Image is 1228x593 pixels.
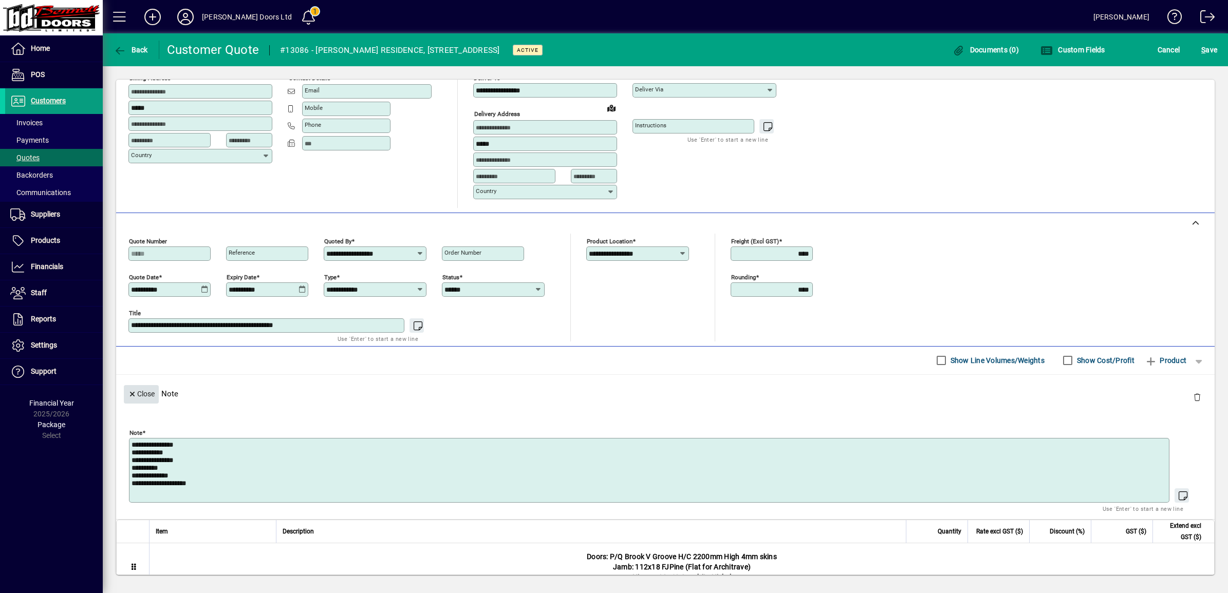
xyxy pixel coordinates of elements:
a: Support [5,359,103,385]
a: Settings [5,333,103,358]
span: Support [31,367,57,375]
span: Custom Fields [1040,46,1105,54]
mat-hint: Use 'Enter' to start a new line [1103,503,1183,514]
a: View on map [603,100,620,116]
span: Settings [31,341,57,349]
a: Logout [1193,2,1215,35]
span: Staff [31,289,47,297]
span: Rate excl GST ($) [976,526,1023,537]
a: Backorders [5,166,103,184]
span: Reports [31,315,56,323]
button: Profile [169,8,202,26]
span: Description [283,526,314,537]
mat-label: Freight (excl GST) [731,237,779,244]
mat-label: Mobile [305,104,323,111]
a: Reports [5,307,103,332]
mat-label: Order number [444,249,481,256]
mat-label: Note [129,429,142,436]
mat-label: Rounding [731,273,756,280]
button: Documents (0) [950,41,1021,59]
span: Backorders [10,171,53,179]
mat-label: Email [305,87,320,94]
span: Discount (%) [1050,526,1085,537]
span: Package [38,420,65,429]
mat-label: Country [131,151,152,159]
mat-label: Type [324,273,337,280]
mat-label: Title [129,309,141,316]
button: Cancel [1155,41,1183,59]
div: Customer Quote [167,42,259,58]
button: Back [111,41,151,59]
span: GST ($) [1126,526,1146,537]
span: Back [114,46,148,54]
mat-label: Instructions [635,122,666,129]
span: Suppliers [31,210,60,218]
span: Cancel [1158,42,1180,58]
mat-label: Deliver via [635,86,663,93]
a: Knowledge Base [1160,2,1182,35]
mat-label: Phone [305,121,321,128]
a: POS [5,62,103,88]
a: Payments [5,131,103,149]
span: ave [1201,42,1217,58]
a: Communications [5,184,103,201]
span: Quotes [10,154,40,162]
label: Show Cost/Profit [1075,355,1134,366]
mat-hint: Use 'Enter' to start a new line [338,333,418,345]
span: Products [31,236,60,244]
span: Quantity [938,526,961,537]
a: Invoices [5,114,103,131]
div: Note [116,375,1215,412]
mat-label: Quoted by [324,237,351,244]
button: Save [1199,41,1220,59]
mat-hint: Use 'Enter' to start a new line [687,133,768,145]
div: [PERSON_NAME] Doors Ltd [202,9,292,25]
mat-label: Reference [229,249,255,256]
a: Suppliers [5,202,103,227]
span: Financial Year [29,399,74,407]
app-page-header-button: Delete [1185,392,1210,401]
a: Staff [5,280,103,306]
a: Home [5,36,103,62]
span: Product [1145,352,1186,369]
span: S [1201,46,1205,54]
span: Invoices [10,119,43,127]
button: Product [1140,351,1192,370]
mat-label: Product location [587,237,632,244]
div: Doors: P/Q Brook V Groove H/C 2200mm High 4mm skins Jamb: 112x18 FJPine (Flat for Architrave) Hin... [150,543,1214,590]
a: View on map [242,66,258,83]
span: Documents (0) [952,46,1019,54]
span: Financials [31,262,63,271]
div: #13086 - [PERSON_NAME] RESIDENCE, [STREET_ADDRESS] [280,42,500,59]
button: Delete [1185,385,1210,410]
mat-label: Expiry date [227,273,256,280]
mat-label: Country [476,187,496,195]
button: Add [136,8,169,26]
span: Close [128,386,155,403]
mat-label: Quote number [129,237,167,244]
span: POS [31,70,45,79]
span: Active [517,47,538,53]
span: Customers [31,97,66,105]
mat-label: Status [442,273,459,280]
a: Quotes [5,149,103,166]
mat-label: Quote date [129,273,159,280]
a: Products [5,228,103,254]
span: Communications [10,188,71,197]
button: Custom Fields [1038,41,1108,59]
button: Close [124,385,159,404]
span: Item [156,526,168,537]
label: Show Line Volumes/Weights [948,355,1045,366]
app-page-header-button: Back [103,41,159,59]
app-page-header-button: Close [121,389,161,398]
span: Extend excl GST ($) [1159,520,1201,543]
button: Copy to Delivery address [258,67,275,83]
a: Financials [5,254,103,280]
span: Payments [10,136,49,144]
div: [PERSON_NAME] [1093,9,1149,25]
span: Home [31,44,50,52]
